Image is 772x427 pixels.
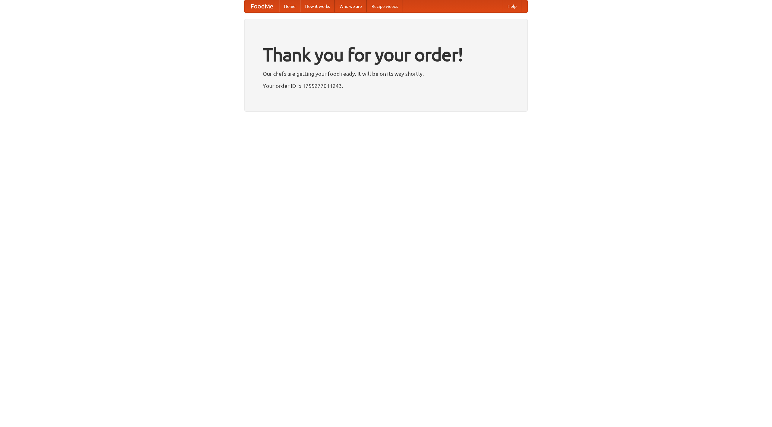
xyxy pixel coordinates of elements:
p: Your order ID is 1755277011243. [263,81,509,90]
h1: Thank you for your order! [263,40,509,69]
a: FoodMe [245,0,279,12]
a: Who we are [335,0,367,12]
a: Home [279,0,300,12]
a: How it works [300,0,335,12]
p: Our chefs are getting your food ready. It will be on its way shortly. [263,69,509,78]
a: Help [503,0,521,12]
a: Recipe videos [367,0,403,12]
